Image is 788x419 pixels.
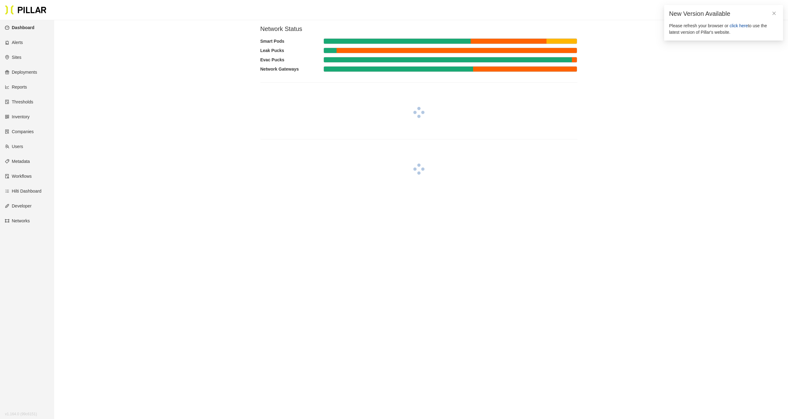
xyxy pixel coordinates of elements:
[5,203,32,208] a: apiDeveloper
[5,114,30,119] a: qrcodeInventory
[5,144,23,149] a: teamUsers
[5,85,27,89] a: line-chartReports
[5,159,30,164] a: tagMetadata
[5,129,34,134] a: solutionCompanies
[5,40,23,45] a: alertAlerts
[729,23,748,28] span: click here
[260,66,324,72] div: Network Gateways
[260,47,324,54] div: Leak Pucks
[5,218,30,223] a: gatewayNetworks
[260,56,324,63] div: Evac Pucks
[5,70,37,75] a: giftDeployments
[5,5,46,15] img: Pillar Technologies
[5,99,33,104] a: exceptionThresholds
[669,23,778,36] p: Please refresh your browser or to use the latest version of Pillar's website.
[772,11,776,15] span: close
[260,38,324,45] div: Smart Pods
[5,25,34,30] a: dashboardDashboard
[5,189,41,194] a: barsHilti Dashboard
[5,55,21,60] a: environmentSites
[5,174,32,179] a: auditWorkflows
[669,10,778,18] div: New Version Available
[260,25,577,33] h3: Network Status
